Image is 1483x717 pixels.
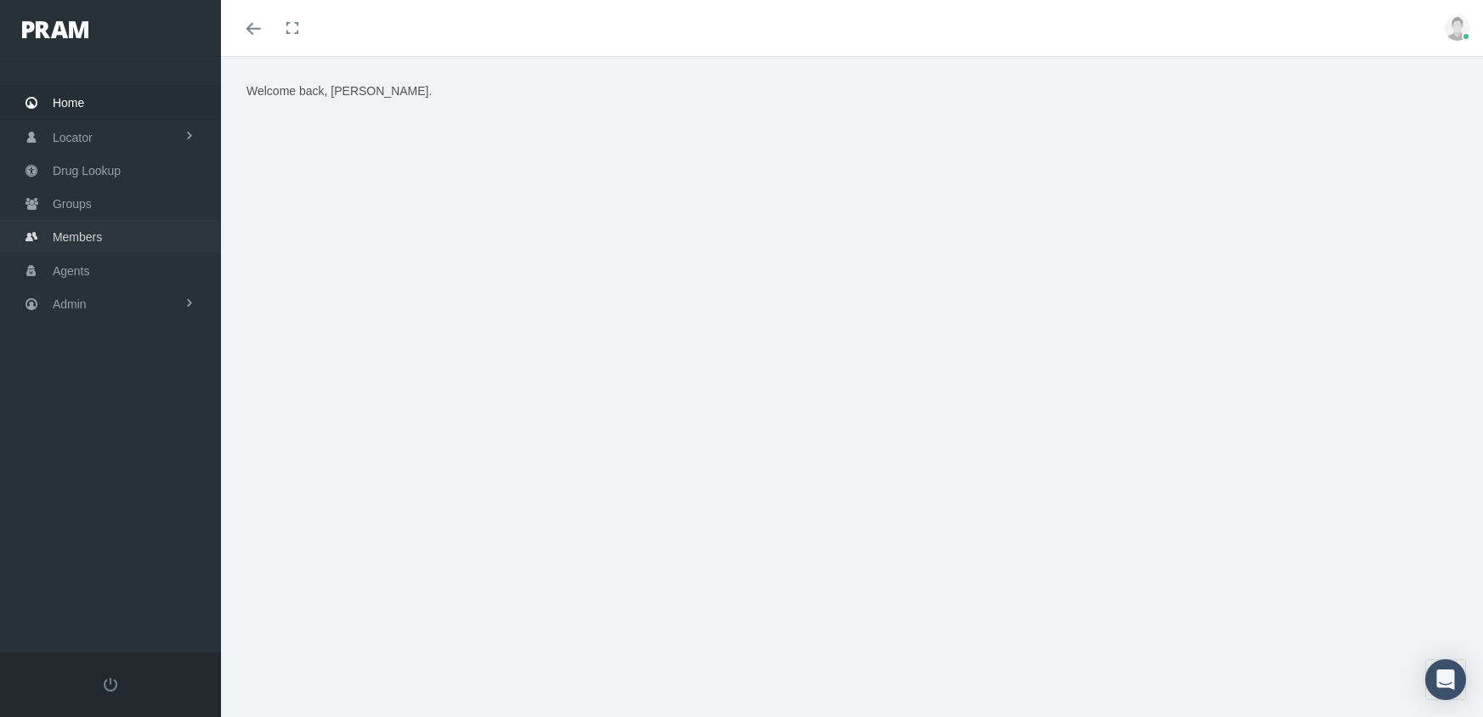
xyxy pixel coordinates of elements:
[53,221,102,253] span: Members
[1445,15,1470,41] img: user-placeholder.jpg
[53,188,92,220] span: Groups
[53,87,84,119] span: Home
[1425,659,1466,700] div: Open Intercom Messenger
[22,21,88,38] img: PRAM_20_x_78.png
[53,288,87,320] span: Admin
[246,84,432,98] span: Welcome back, [PERSON_NAME].
[53,255,90,287] span: Agents
[53,155,121,187] span: Drug Lookup
[53,121,93,154] span: Locator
